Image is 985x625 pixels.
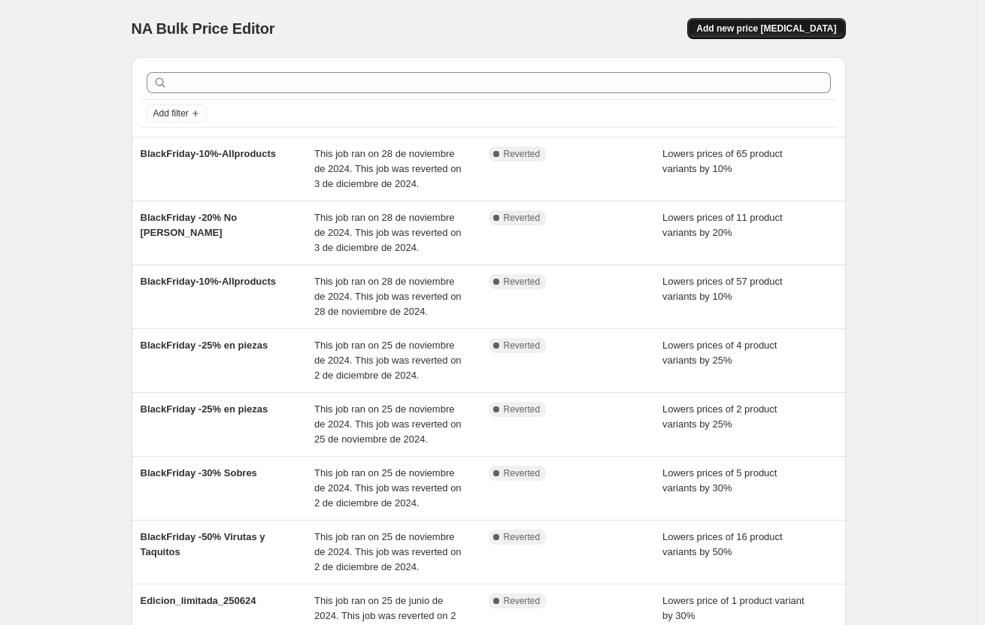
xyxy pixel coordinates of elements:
[504,403,541,415] span: Reverted
[314,148,462,189] span: This job ran on 28 de noviembre de 2024. This job was reverted on 3 de diciembre de 2024.
[132,20,275,37] span: NA Bulk Price Editor
[314,276,462,317] span: This job ran on 28 de noviembre de 2024. This job was reverted on 28 de noviembre de 2024.
[314,531,462,572] span: This job ran on 25 de noviembre de 2024. This job was reverted on 2 de diciembre de 2024.
[504,212,541,224] span: Reverted
[153,107,189,119] span: Add filter
[314,340,462,381] span: This job ran on 25 de noviembre de 2024. This job was reverted on 2 de diciembre de 2024.
[662,148,783,174] span: Lowers prices of 65 product variants by 10%
[662,212,783,238] span: Lowers prices of 11 product variants by 20%
[147,104,207,122] button: Add filter
[504,595,541,607] span: Reverted
[141,212,238,238] span: BlackFriday -20% No [PERSON_NAME]
[662,276,783,302] span: Lowers prices of 57 product variants by 10%
[687,18,845,39] button: Add new price [MEDICAL_DATA]
[662,595,805,621] span: Lowers price of 1 product variant by 30%
[141,595,256,606] span: Edicion_limitada_250624
[141,148,277,159] span: BlackFriday-10%-Allproducts
[314,403,462,445] span: This job ran on 25 de noviembre de 2024. This job was reverted on 25 de noviembre de 2024.
[662,467,777,494] span: Lowers prices of 5 product variants by 30%
[504,467,541,479] span: Reverted
[504,148,541,160] span: Reverted
[141,340,268,351] span: BlackFriday -25% en piezas
[314,467,462,509] span: This job ran on 25 de noviembre de 2024. This job was reverted on 2 de diciembre de 2024.
[662,340,777,366] span: Lowers prices of 4 product variants by 25%
[504,276,541,288] span: Reverted
[141,531,265,557] span: BlackFriday -50% Virutas y Taquitos
[314,212,462,253] span: This job ran on 28 de noviembre de 2024. This job was reverted on 3 de diciembre de 2024.
[662,531,783,557] span: Lowers prices of 16 product variants by 50%
[662,403,777,430] span: Lowers prices of 2 product variants by 25%
[504,531,541,543] span: Reverted
[504,340,541,352] span: Reverted
[141,403,268,415] span: BlackFriday -25% en piezas
[141,276,277,287] span: BlackFriday-10%-Allproducts
[141,467,257,479] span: BlackFriday -30% Sobres
[696,23,836,35] span: Add new price [MEDICAL_DATA]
